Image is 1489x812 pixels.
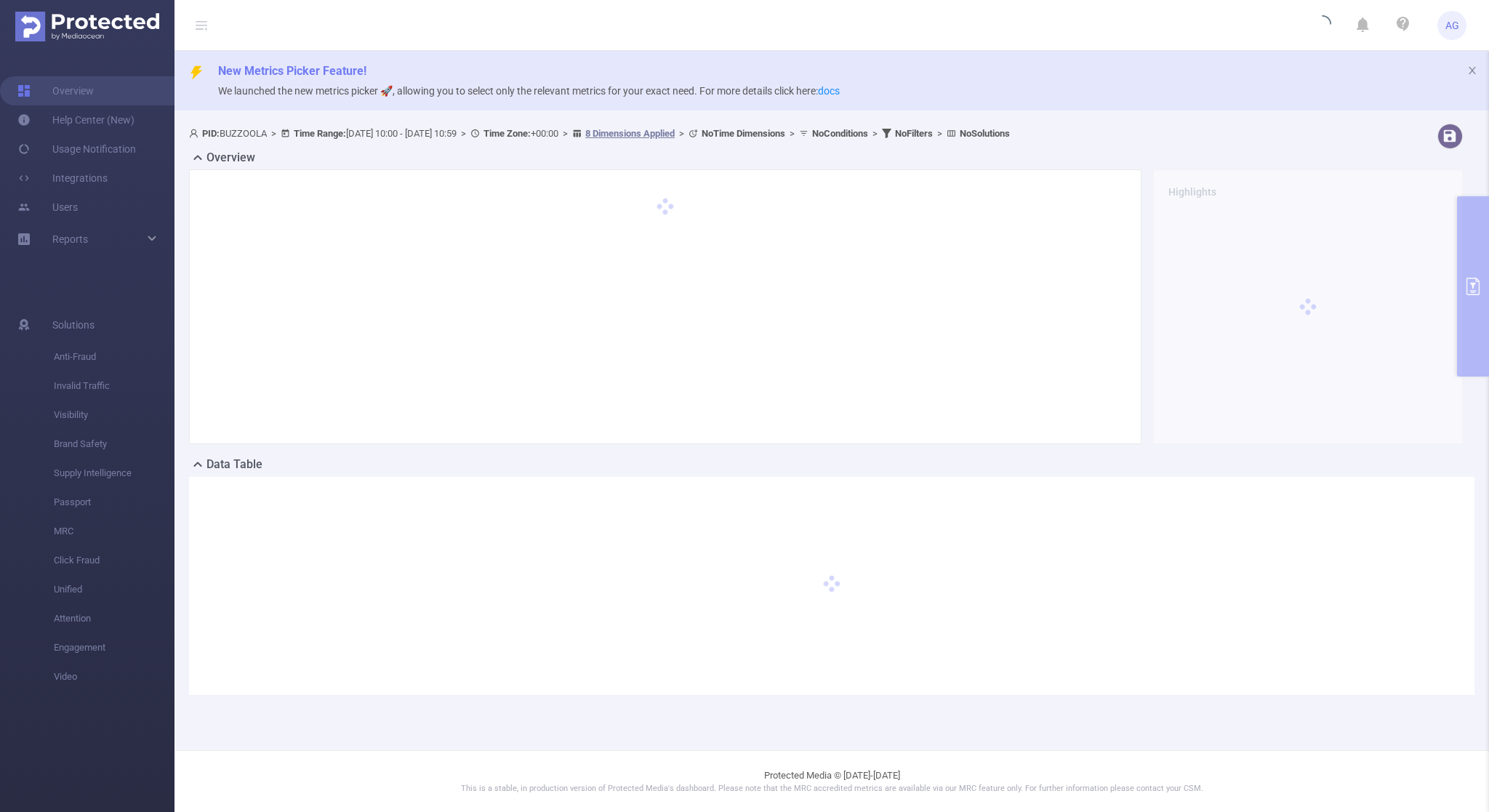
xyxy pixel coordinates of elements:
[54,488,174,517] span: Passport
[585,128,675,139] u: 8 Dimensions Applied
[1467,63,1477,79] button: icon: close
[17,76,94,105] a: Overview
[294,128,346,139] b: Time Range:
[17,105,135,134] a: Help Center (New)
[895,128,933,139] b: No Filters
[702,128,785,139] b: No Time Dimensions
[15,12,159,41] img: Protected Media
[54,633,174,662] span: Engagement
[785,128,799,139] span: >
[868,128,882,139] span: >
[52,225,88,254] a: Reports
[17,164,108,193] a: Integrations
[54,459,174,488] span: Supply Intelligence
[818,85,840,97] a: docs
[457,128,470,139] span: >
[54,604,174,633] span: Attention
[54,662,174,691] span: Video
[483,128,531,139] b: Time Zone:
[52,310,95,339] span: Solutions
[206,149,255,166] h2: Overview
[1445,11,1459,40] span: AG
[17,134,136,164] a: Usage Notification
[206,456,262,473] h2: Data Table
[202,128,220,139] b: PID:
[267,128,281,139] span: >
[960,128,1010,139] b: No Solutions
[812,128,868,139] b: No Conditions
[54,575,174,604] span: Unified
[1314,15,1331,36] i: icon: loading
[17,193,78,222] a: Users
[933,128,947,139] span: >
[52,233,88,245] span: Reports
[675,128,689,139] span: >
[218,85,840,97] span: We launched the new metrics picker 🚀, allowing you to select only the relevant metrics for your e...
[218,64,366,78] span: New Metrics Picker Feature!
[189,129,202,138] i: icon: user
[54,546,174,575] span: Click Fraud
[54,401,174,430] span: Visibility
[211,783,1453,795] p: This is a stable, in production version of Protected Media's dashboard. Please note that the MRC ...
[189,128,1010,139] span: BUZZOOLA [DATE] 10:00 - [DATE] 10:59 +00:00
[189,65,204,80] i: icon: thunderbolt
[54,517,174,546] span: MRC
[54,371,174,401] span: Invalid Traffic
[54,430,174,459] span: Brand Safety
[558,128,572,139] span: >
[1467,65,1477,76] i: icon: close
[174,750,1489,812] footer: Protected Media © [DATE]-[DATE]
[54,342,174,371] span: Anti-Fraud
